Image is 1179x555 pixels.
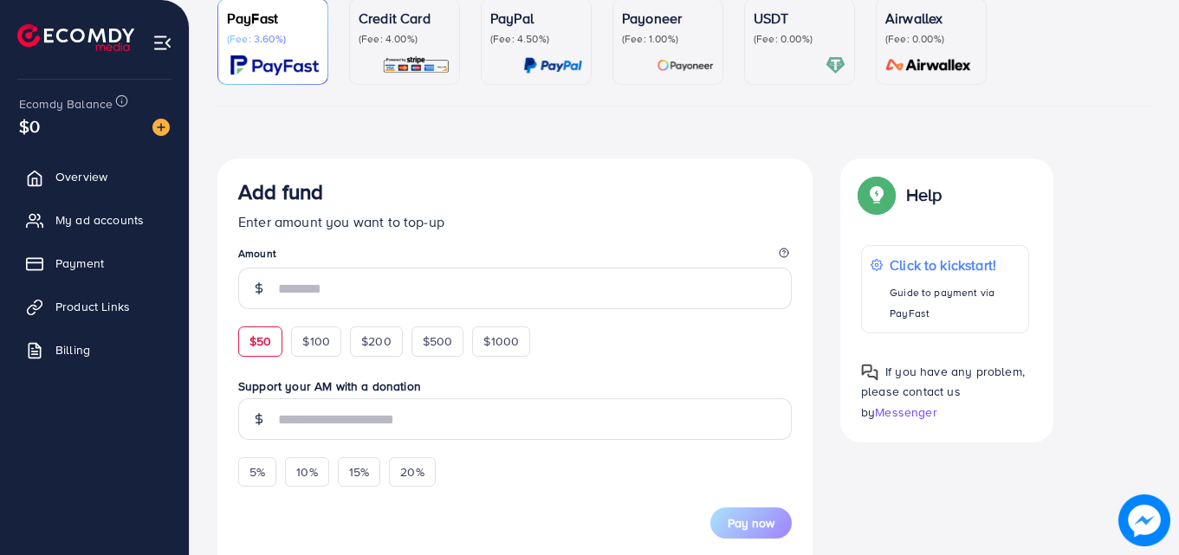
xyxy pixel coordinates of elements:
p: USDT [754,8,845,29]
span: Ecomdy Balance [19,95,113,113]
p: PayPal [490,8,582,29]
img: card [657,55,714,75]
p: (Fee: 4.50%) [490,32,582,46]
span: 15% [349,463,369,481]
img: card [826,55,845,75]
p: Help [906,184,943,205]
span: Messenger [875,403,936,421]
img: image [152,119,170,136]
span: Payment [55,255,104,272]
p: Enter amount you want to top-up [238,211,792,232]
span: $0 [19,113,40,139]
p: (Fee: 1.00%) [622,32,714,46]
p: Click to kickstart! [890,255,1019,275]
p: Credit Card [359,8,450,29]
span: $1000 [483,332,519,350]
span: 10% [296,463,317,481]
img: card [880,55,977,75]
span: 20% [400,463,424,481]
img: menu [152,33,172,53]
span: Billing [55,341,90,358]
span: Overview [55,168,107,185]
button: Pay now [710,507,792,539]
span: $500 [423,332,453,350]
span: $200 [361,332,392,350]
span: 5% [249,463,265,481]
a: Product Links [13,289,176,324]
p: Guide to payment via PayFast [890,282,1019,324]
img: Popup guide [861,364,878,381]
img: Popup guide [861,179,892,210]
p: Airwallex [885,8,977,29]
img: image [1118,494,1170,546]
img: card [523,55,582,75]
a: Billing [13,332,176,367]
span: My ad accounts [55,211,144,229]
span: $100 [302,332,330,350]
h3: Add fund [238,179,323,204]
span: $50 [249,332,271,350]
p: PayFast [227,8,319,29]
p: (Fee: 3.60%) [227,32,319,46]
p: (Fee: 0.00%) [885,32,977,46]
span: Pay now [728,514,774,532]
p: (Fee: 0.00%) [754,32,845,46]
a: Overview [13,159,176,194]
span: If you have any problem, please contact us by [861,363,1025,420]
a: My ad accounts [13,203,176,237]
p: (Fee: 4.00%) [359,32,450,46]
legend: Amount [238,246,792,268]
a: Payment [13,246,176,281]
img: logo [17,24,134,51]
p: Payoneer [622,8,714,29]
label: Support your AM with a donation [238,378,792,395]
img: card [382,55,450,75]
img: card [230,55,319,75]
span: Product Links [55,298,130,315]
